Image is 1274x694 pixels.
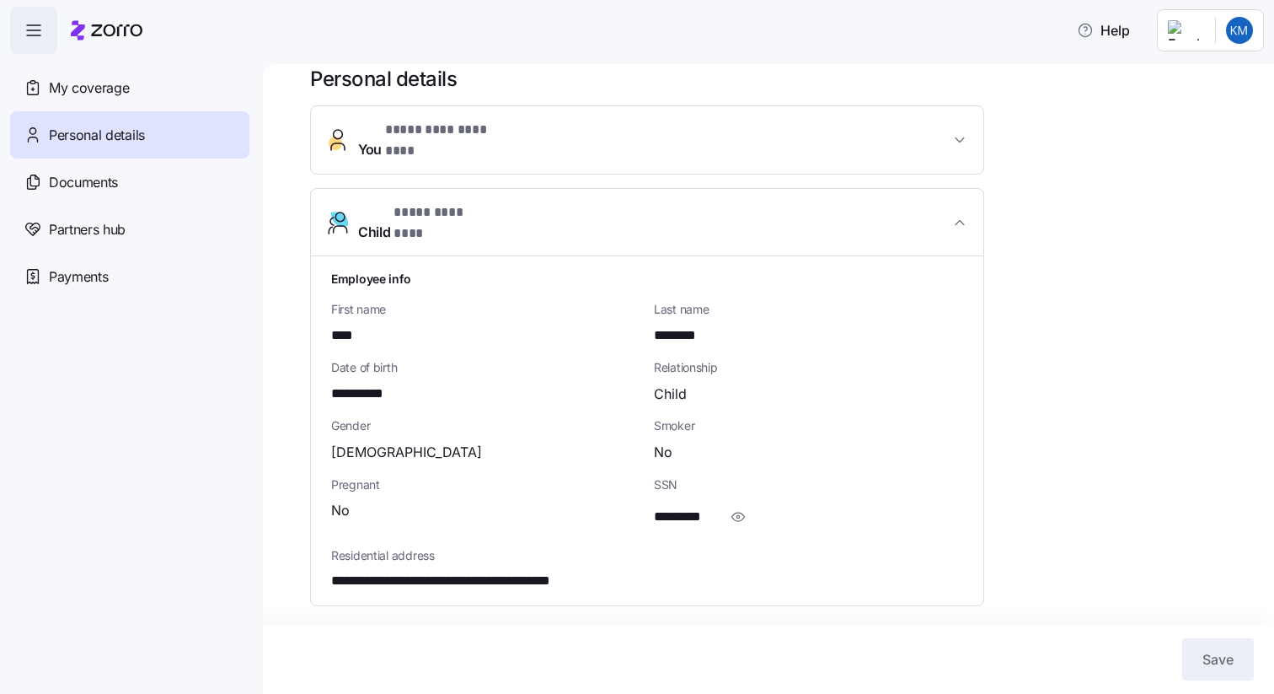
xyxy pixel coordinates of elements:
[1202,649,1234,670] span: Save
[654,442,672,463] span: No
[654,384,687,405] span: Child
[10,159,249,206] a: Documents
[331,500,350,521] span: No
[1168,20,1202,40] img: Employer logo
[10,206,249,253] a: Partners hub
[49,219,126,240] span: Partners hub
[331,301,640,318] span: First name
[49,172,118,193] span: Documents
[654,301,963,318] span: Last name
[654,417,963,434] span: Smoker
[49,266,108,288] span: Payments
[331,476,640,493] span: Pregnant
[358,120,511,160] span: You
[331,442,482,463] span: [DEMOGRAPHIC_DATA]
[1182,638,1254,681] button: Save
[331,547,963,564] span: Residential address
[49,78,129,99] span: My coverage
[1226,17,1253,44] img: 1cd92a13edd9acd707ee06a86cb6817e
[331,359,640,376] span: Date of birth
[331,417,640,434] span: Gender
[10,64,249,111] a: My coverage
[654,476,963,493] span: SSN
[1077,20,1130,40] span: Help
[10,111,249,159] a: Personal details
[1063,13,1143,47] button: Help
[310,66,1250,92] h1: Personal details
[331,270,963,288] h1: Employee info
[49,125,145,146] span: Personal details
[358,202,490,243] span: Child
[10,253,249,300] a: Payments
[654,359,963,376] span: Relationship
